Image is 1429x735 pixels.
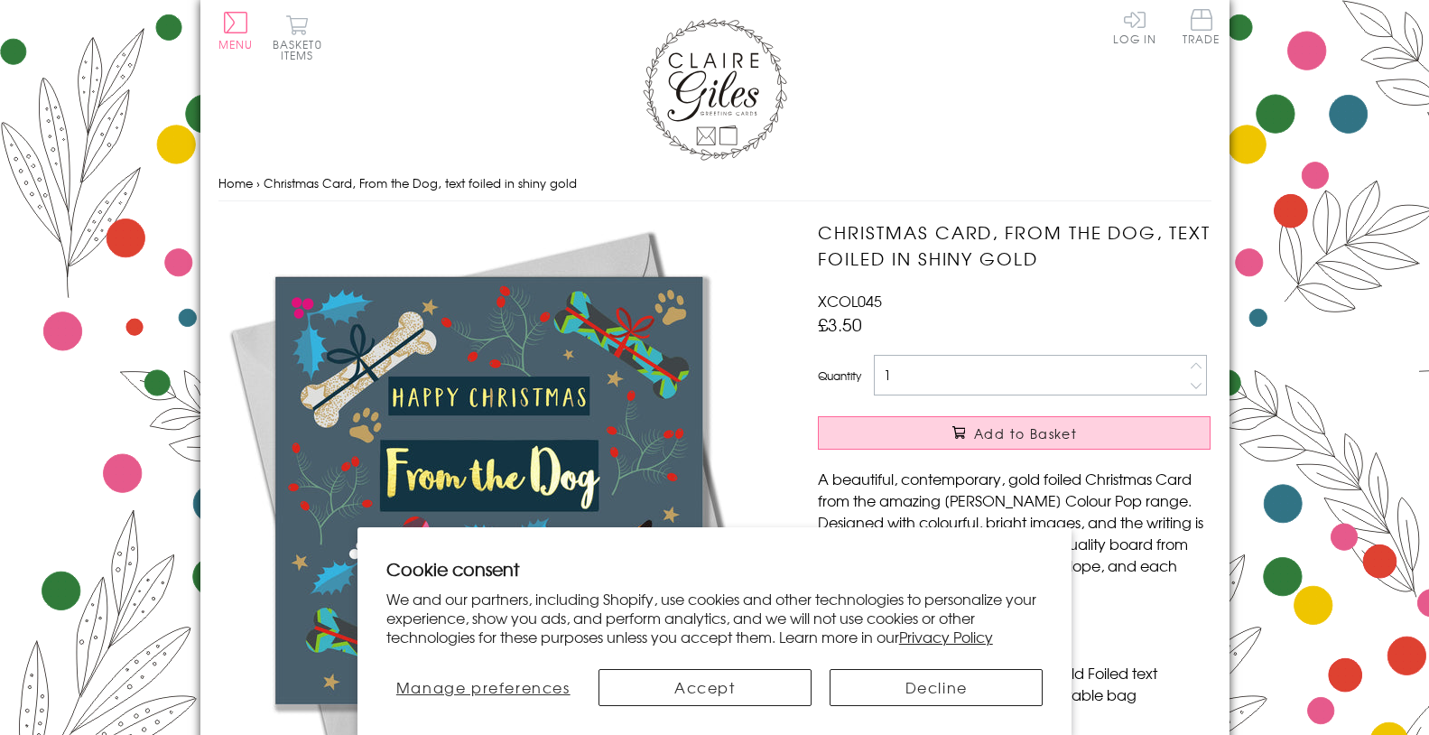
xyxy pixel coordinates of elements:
[1113,9,1156,44] a: Log In
[396,676,571,698] span: Manage preferences
[1183,9,1220,48] a: Trade
[218,165,1211,202] nav: breadcrumbs
[273,14,322,60] button: Basket0 items
[818,312,862,337] span: £3.50
[974,424,1077,442] span: Add to Basket
[1183,9,1220,44] span: Trade
[818,290,882,312] span: XCOL045
[386,590,1044,646] p: We and our partners, including Shopify, use cookies and other technologies to personalize your ex...
[818,367,861,384] label: Quantity
[218,36,254,52] span: Menu
[256,174,260,191] span: ›
[818,468,1211,598] p: A beautiful, contemporary, gold foiled Christmas Card from the amazing [PERSON_NAME] Colour Pop r...
[599,669,812,706] button: Accept
[218,12,254,50] button: Menu
[281,36,322,63] span: 0 items
[818,219,1211,272] h1: Christmas Card, From the Dog, text foiled in shiny gold
[386,669,580,706] button: Manage preferences
[264,174,577,191] span: Christmas Card, From the Dog, text foiled in shiny gold
[818,416,1211,450] button: Add to Basket
[643,18,787,161] img: Claire Giles Greetings Cards
[218,174,253,191] a: Home
[899,626,993,647] a: Privacy Policy
[830,669,1043,706] button: Decline
[386,556,1044,581] h2: Cookie consent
